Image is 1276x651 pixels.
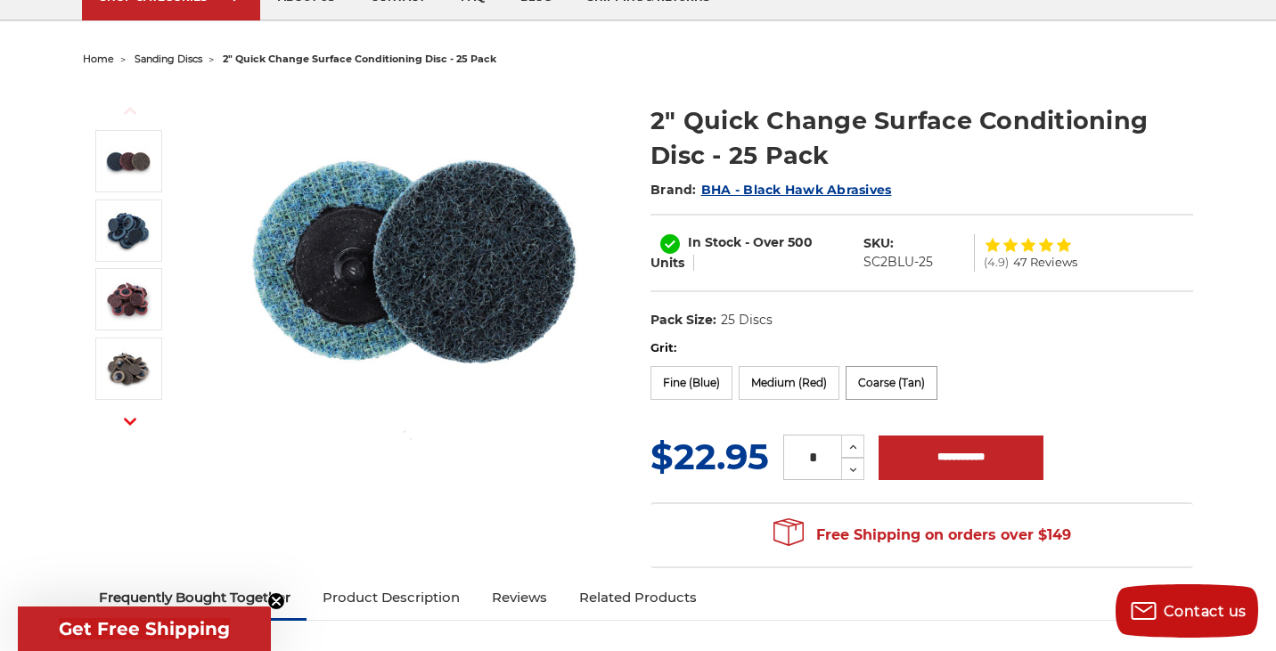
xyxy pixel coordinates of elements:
span: Free Shipping on orders over $149 [773,517,1071,553]
label: Grit: [650,339,1193,357]
dd: SC2BLU-25 [863,253,933,272]
span: 500 [788,234,813,250]
button: Next [109,403,151,441]
button: Contact us [1116,584,1258,638]
a: Reviews [476,578,563,617]
img: Black Hawk Abrasives 2 inch quick change disc for surface preparation on metals [106,139,151,183]
span: 2" quick change surface conditioning disc - 25 pack [223,53,496,65]
button: Previous [109,92,151,130]
a: Frequently Bought Together [83,578,307,617]
img: Black Hawk Abrasives' red surface conditioning disc, 2-inch quick change, 100-150 grit medium tex... [106,277,151,321]
img: Black Hawk Abrasives' tan surface conditioning disc, 2-inch quick change, 60-80 grit coarse texture. [106,346,151,391]
span: Contact us [1164,603,1247,620]
div: Get Free ShippingClose teaser [18,606,271,651]
a: Product Description [307,578,476,617]
h1: 2" Quick Change Surface Conditioning Disc - 25 Pack [650,103,1193,173]
a: BHA - Black Hawk Abrasives [701,182,892,198]
dd: 25 Discs [721,311,773,330]
span: (4.9) [984,256,1009,268]
span: Get Free Shipping [59,618,230,639]
img: Black Hawk Abrasives 2 inch quick change disc for surface preparation on metals [236,85,593,441]
a: Related Products [563,578,713,617]
a: sanding discs [135,53,202,65]
span: Brand: [650,182,697,198]
span: $22.95 [650,435,769,478]
span: 47 Reviews [1013,256,1077,268]
dt: Pack Size: [650,311,716,330]
a: home [83,53,114,65]
button: Close teaser [267,592,285,610]
dt: SKU: [863,234,894,253]
span: In Stock [688,234,741,250]
img: Black Hawk Abrasives' blue surface conditioning disc, 2-inch quick change, 280-360 grit fine texture [106,208,151,253]
span: - Over [745,234,784,250]
span: Units [650,255,684,271]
